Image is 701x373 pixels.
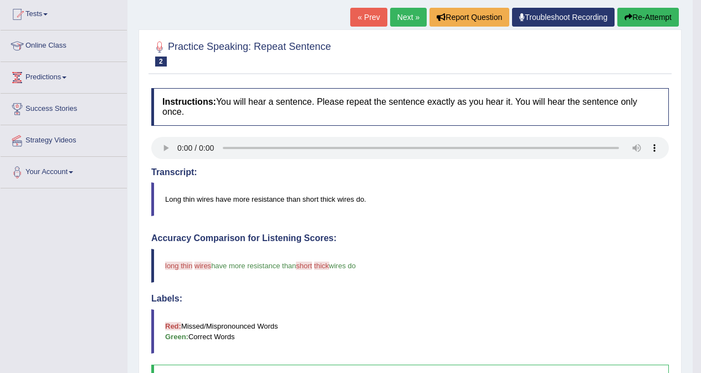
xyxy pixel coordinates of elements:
a: Online Class [1,30,127,58]
span: thick [314,262,329,270]
blockquote: Long thin wires have more resistance than short thick wires do. [151,182,669,216]
h2: Practice Speaking: Repeat Sentence [151,39,331,67]
b: Green: [165,333,188,341]
h4: Labels: [151,294,669,304]
h4: You will hear a sentence. Please repeat the sentence exactly as you hear it. You will hear the se... [151,88,669,125]
h4: Accuracy Comparison for Listening Scores: [151,233,669,243]
span: have more resistance than [211,262,296,270]
a: Your Account [1,157,127,185]
span: long thin [165,262,192,270]
a: « Prev [350,8,387,27]
a: Predictions [1,62,127,90]
button: Re-Attempt [617,8,679,27]
b: Instructions: [162,97,216,106]
a: Next » [390,8,427,27]
a: Strategy Videos [1,125,127,153]
span: wires [195,262,211,270]
span: 2 [155,57,167,67]
blockquote: Missed/Mispronounced Words Correct Words [151,309,669,354]
a: Troubleshoot Recording [512,8,615,27]
b: Red: [165,322,181,330]
span: wires do [329,262,356,270]
a: Success Stories [1,94,127,121]
button: Report Question [429,8,509,27]
h4: Transcript: [151,167,669,177]
span: short [296,262,312,270]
